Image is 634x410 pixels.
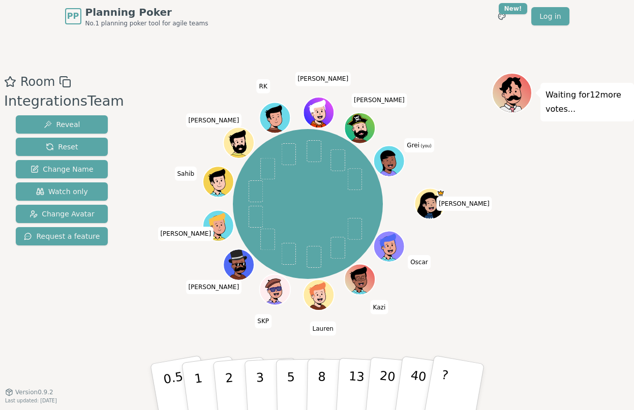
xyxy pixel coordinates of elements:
[436,197,492,211] span: Click to change your name
[5,398,57,403] span: Last updated: [DATE]
[404,138,434,152] span: Click to change your name
[20,73,55,91] span: Room
[175,167,197,181] span: Click to change your name
[31,164,93,174] span: Change Name
[408,255,431,269] span: Click to change your name
[16,182,108,201] button: Watch only
[310,322,336,336] span: Click to change your name
[16,115,108,134] button: Reveal
[186,113,241,128] span: Click to change your name
[531,7,569,25] a: Log in
[295,72,351,86] span: Click to change your name
[257,79,270,93] span: Click to change your name
[375,147,404,176] button: Click to change your avatar
[85,5,208,19] span: Planning Poker
[158,227,214,241] span: Click to change your name
[16,227,108,245] button: Request a feature
[29,209,95,219] span: Change Avatar
[46,142,78,152] span: Reset
[546,88,629,116] p: Waiting for 12 more votes...
[15,388,53,396] span: Version 0.9.2
[351,93,407,108] span: Click to change your name
[16,205,108,223] button: Change Avatar
[85,19,208,27] span: No.1 planning poker tool for agile teams
[65,5,208,27] a: PPPlanning PokerNo.1 planning poker tool for agile teams
[499,3,528,14] div: New!
[186,280,241,294] span: Click to change your name
[255,314,271,328] span: Click to change your name
[371,300,388,314] span: Click to change your name
[5,388,53,396] button: Version0.9.2
[67,10,79,22] span: PP
[36,186,88,197] span: Watch only
[4,73,16,91] button: Add as favourite
[437,190,445,197] span: Kate is the host
[4,91,124,112] div: IntegrationsTeam
[493,7,511,25] button: New!
[44,119,80,130] span: Reveal
[24,231,100,241] span: Request a feature
[419,144,432,148] span: (you)
[16,138,108,156] button: Reset
[16,160,108,178] button: Change Name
